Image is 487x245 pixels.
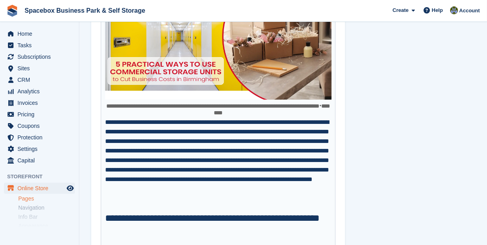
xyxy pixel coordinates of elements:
a: menu [4,28,75,39]
span: Create [393,6,408,14]
a: menu [4,143,75,154]
a: menu [4,40,75,51]
span: Home [17,28,65,39]
span: Account [459,7,480,15]
a: Preview store [65,183,75,193]
a: menu [4,86,75,97]
a: menu [4,120,75,131]
a: menu [4,74,75,85]
span: CRM [17,74,65,85]
span: Storefront [7,173,79,181]
a: Info Bar [18,213,75,221]
a: menu [4,97,75,108]
span: Invoices [17,97,65,108]
span: Subscriptions [17,51,65,62]
span: Settings [17,143,65,154]
a: Navigation [18,204,75,212]
span: Coupons [17,120,65,131]
span: Capital [17,155,65,166]
span: Analytics [17,86,65,97]
a: Pages [18,195,75,203]
img: stora-icon-8386f47178a22dfd0bd8f6a31ec36ba5ce8667c1dd55bd0f319d3a0aa187defe.svg [6,5,18,17]
a: menu [4,63,75,74]
a: Appearance [18,222,75,230]
a: menu [4,183,75,194]
img: sahil [450,6,458,14]
span: Help [432,6,443,14]
span: Pricing [17,109,65,120]
span: Protection [17,132,65,143]
a: menu [4,155,75,166]
a: Spacebox Business Park & Self Storage [21,4,148,17]
span: Sites [17,63,65,74]
span: Online Store [17,183,65,194]
a: menu [4,109,75,120]
a: menu [4,51,75,62]
span: Tasks [17,40,65,51]
a: menu [4,132,75,143]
